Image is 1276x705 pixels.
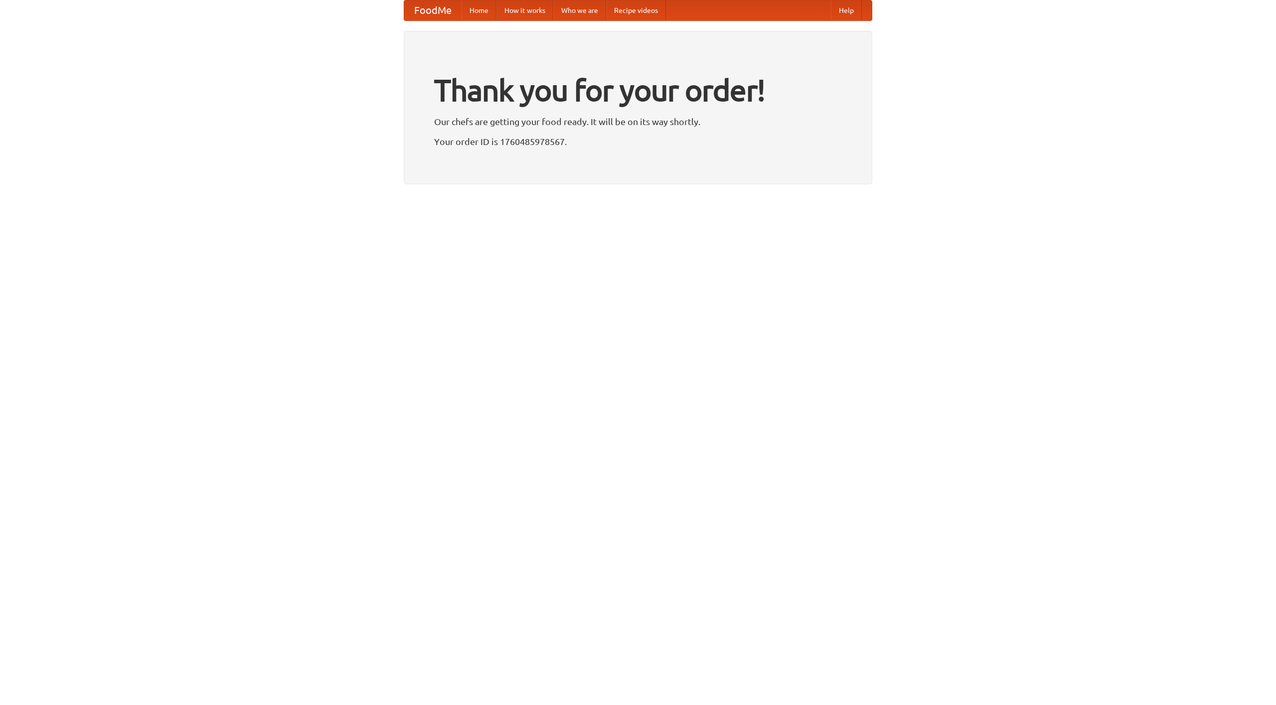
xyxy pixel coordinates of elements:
a: Who we are [553,0,606,20]
a: Help [831,0,862,20]
h1: Thank you for your order! [434,66,842,114]
a: FoodMe [404,0,462,20]
a: Recipe videos [606,0,666,20]
p: Your order ID is 1760485978567. [434,134,842,149]
p: Our chefs are getting your food ready. It will be on its way shortly. [434,114,842,129]
a: How it works [496,0,553,20]
a: Home [462,0,496,20]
